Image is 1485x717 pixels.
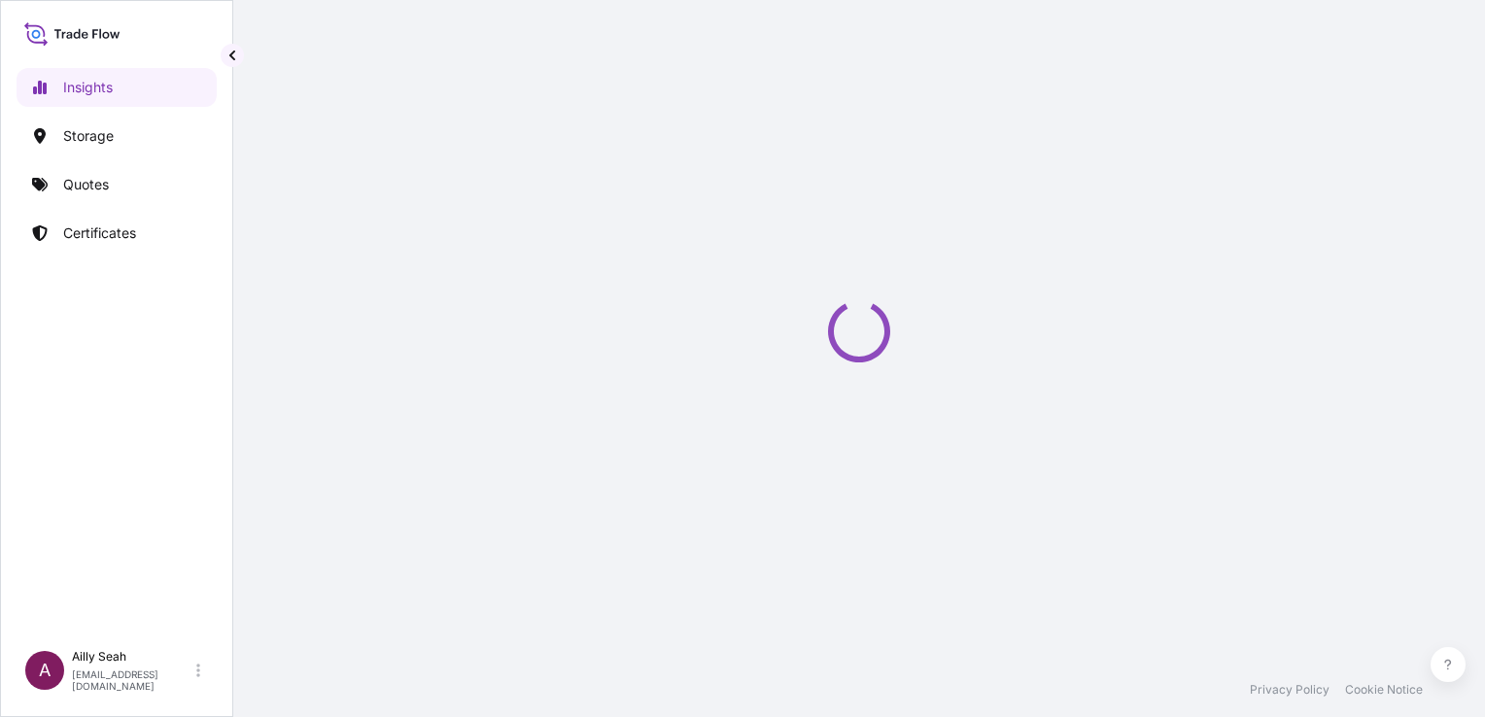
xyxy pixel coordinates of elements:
[63,175,109,194] p: Quotes
[1345,682,1423,698] a: Cookie Notice
[63,126,114,146] p: Storage
[72,668,192,692] p: [EMAIL_ADDRESS][DOMAIN_NAME]
[39,661,51,680] span: A
[17,214,217,253] a: Certificates
[63,78,113,97] p: Insights
[63,223,136,243] p: Certificates
[17,68,217,107] a: Insights
[17,117,217,155] a: Storage
[17,165,217,204] a: Quotes
[1250,682,1330,698] a: Privacy Policy
[72,649,192,665] p: Ailly Seah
